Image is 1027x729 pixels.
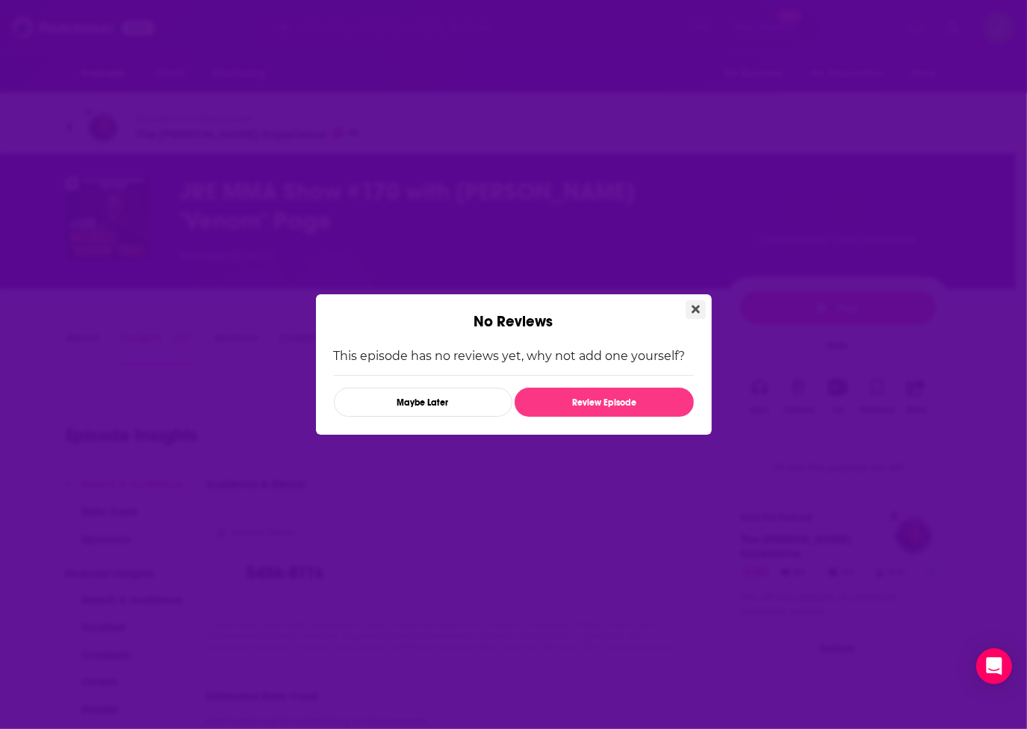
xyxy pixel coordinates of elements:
[316,294,712,331] div: No Reviews
[334,388,512,417] button: Maybe Later
[976,648,1012,684] div: Open Intercom Messenger
[686,300,706,319] button: Close
[334,349,694,363] p: This episode has no reviews yet, why not add one yourself?
[515,388,693,417] button: Review Episode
